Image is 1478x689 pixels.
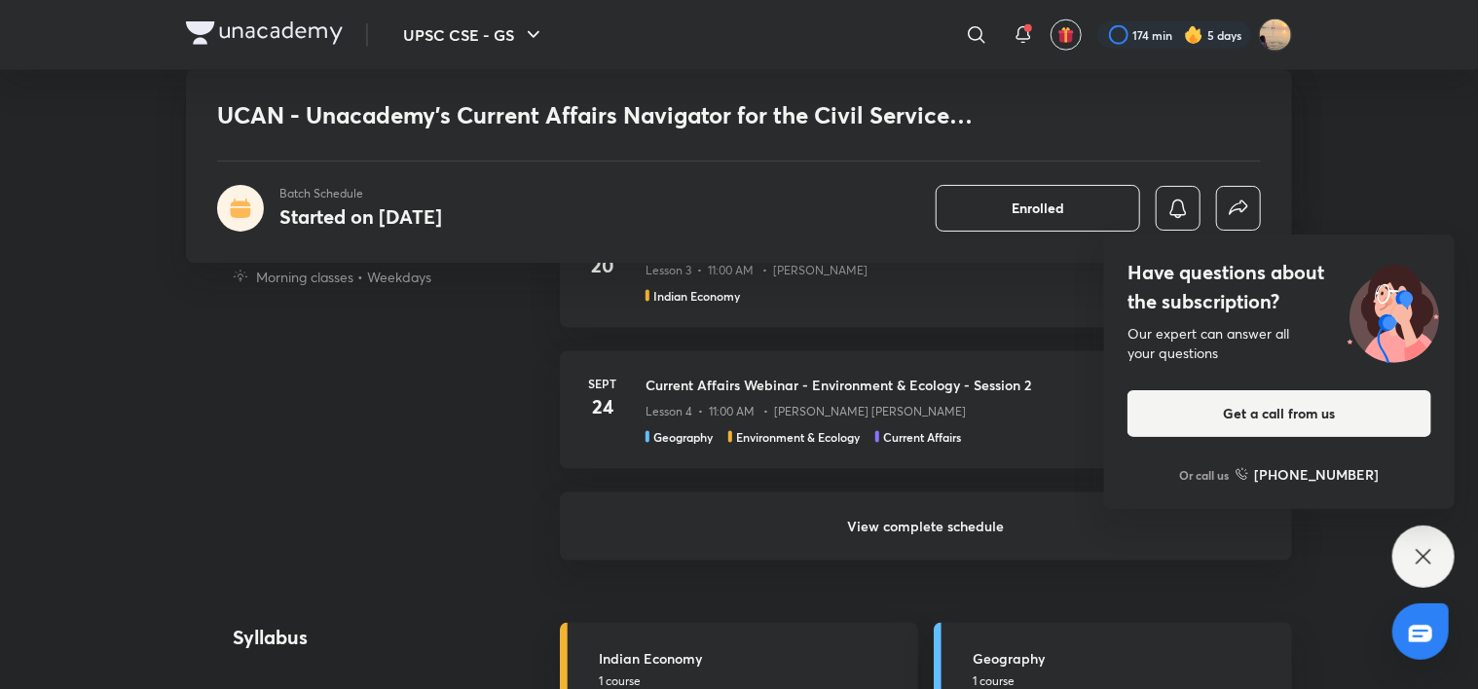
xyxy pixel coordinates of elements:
h4: Started on [DATE] [279,203,442,230]
a: [PHONE_NUMBER] [1236,464,1380,485]
h4: 24 [583,392,622,421]
button: Get a call from us [1127,390,1431,437]
p: Batch Schedule [279,185,442,202]
a: Sept24Current Affairs Webinar - Environment & Ecology - Session 2Lesson 4 • 11:00 AM • [PERSON_NA... [560,351,1292,492]
h5: Environment & Ecology [736,428,860,446]
h6: Sept [583,375,622,392]
a: Company Logo [186,21,343,50]
h5: Current Affairs [883,428,961,446]
p: Lesson 3 • 11:00 AM • [PERSON_NAME] [646,262,868,279]
button: avatar [1051,19,1082,51]
img: Company Logo [186,21,343,45]
img: Snatashree Punyatoya [1259,18,1292,52]
div: Our expert can answer all your questions [1127,324,1431,363]
h4: Have questions about the subscription? [1127,258,1431,316]
h3: Current Affairs Webinar - Environment & Ecology - Session 2 [646,375,1269,395]
button: Enrolled [936,185,1140,232]
h5: Indian Economy [599,648,906,669]
h5: Geography [973,648,1280,669]
h5: Indian Economy [653,287,740,305]
p: Or call us [1180,466,1230,484]
img: streak [1184,25,1203,45]
span: Enrolled [1012,199,1064,218]
img: ttu_illustration_new.svg [1332,258,1455,363]
h4: Syllabus [233,623,497,652]
button: UPSC CSE - GS [391,16,557,54]
a: Sept20Current Affairs Webinar - Economy - Session 2Lesson 3 • 11:00 AM • [PERSON_NAME]Indian Economy [560,210,1292,351]
h6: [PHONE_NUMBER] [1255,464,1380,485]
h4: 20 [583,251,622,280]
img: avatar [1057,26,1075,44]
h5: Geography [653,428,713,446]
p: Lesson 4 • 11:00 AM • [PERSON_NAME] [PERSON_NAME] [646,403,966,420]
p: Morning classes • Weekdays [256,266,431,286]
h1: UCAN - Unacademy's Current Affairs Navigator for the Civil Services Examination [217,101,979,129]
h6: View complete schedule [560,492,1292,561]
